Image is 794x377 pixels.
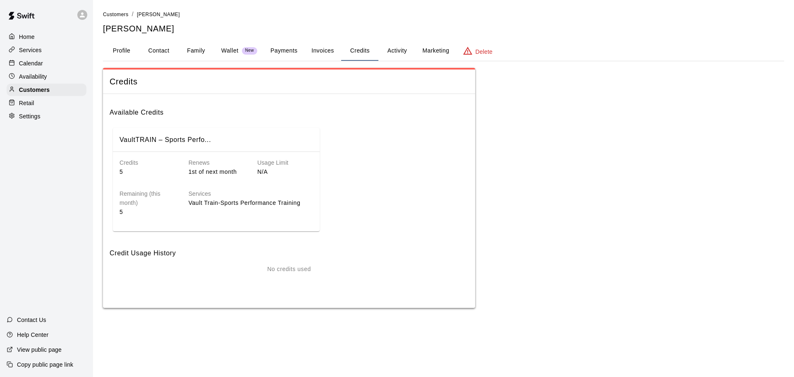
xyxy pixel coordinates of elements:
li: / [132,10,134,19]
span: Credits [110,76,469,87]
p: Vault Train-Sports Performance Training [189,199,313,207]
button: Marketing [416,41,456,61]
h6: Services [189,190,313,199]
h6: Available Credits [110,101,469,118]
p: 1st of next month [189,168,244,176]
nav: breadcrumb [103,10,784,19]
button: Profile [103,41,140,61]
p: N/A [257,168,313,176]
h5: [PERSON_NAME] [103,23,784,34]
p: Customers [19,86,50,94]
p: View public page [17,346,62,354]
p: Settings [19,112,41,120]
p: Help Center [17,331,48,339]
p: Delete [476,48,493,56]
p: No credits used [267,265,311,274]
a: Customers [103,11,129,17]
button: Payments [264,41,304,61]
div: basic tabs example [103,41,784,61]
p: Retail [19,99,34,107]
p: Home [19,33,35,41]
p: 5 [120,168,175,176]
a: Retail [7,97,86,109]
a: Customers [7,84,86,96]
h6: Usage Limit [257,158,313,168]
p: 5 [120,208,175,216]
button: Contact [140,41,177,61]
button: Credits [341,41,378,61]
p: Wallet [221,46,239,55]
h6: VaultTRAIN – Sports Performance Training (1x/week) [120,134,211,145]
span: [PERSON_NAME] [137,12,180,17]
p: Calendar [19,59,43,67]
a: Home [7,31,86,43]
h6: Credits [120,158,175,168]
p: Contact Us [17,316,46,324]
p: Services [19,46,42,54]
span: Customers [103,12,129,17]
button: Invoices [304,41,341,61]
p: Availability [19,72,47,81]
a: Calendar [7,57,86,70]
a: Settings [7,110,86,122]
button: Family [177,41,215,61]
h6: Remaining (this month) [120,190,175,208]
h6: Credit Usage History [110,241,469,259]
button: Activity [378,41,416,61]
h6: Renews [189,158,244,168]
a: Availability [7,70,86,83]
span: New [242,48,257,53]
a: Services [7,44,86,56]
p: Copy public page link [17,360,73,369]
